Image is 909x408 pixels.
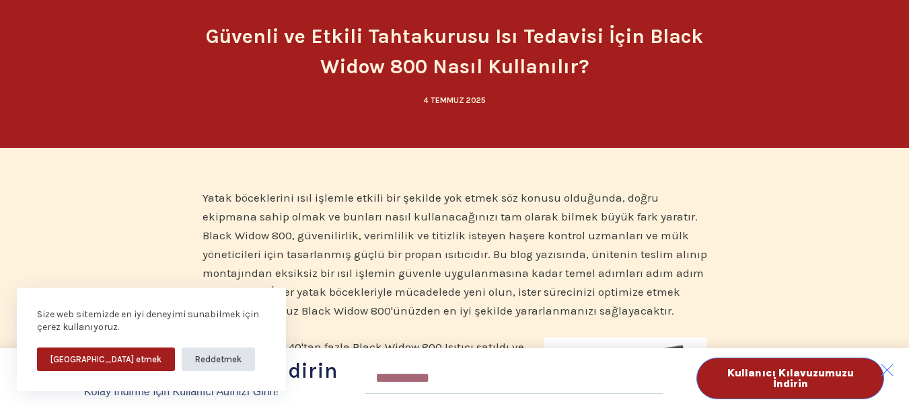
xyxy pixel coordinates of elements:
font: Size web sitemizde en iyi deneyimi sunabilmek için çerez kullanıyoruz. [37,309,259,333]
button: Reddetmek [182,348,255,371]
button: [GEOGRAPHIC_DATA] etmek [37,348,175,371]
font: [GEOGRAPHIC_DATA] etmek [50,354,161,364]
font: Reddetmek [195,354,242,364]
button: Open LiveChat chat widget [11,5,51,46]
button: Kullanıcı Kılavuzumuzu İndirin [696,358,884,399]
font: Kullanıcı Kılavuzumuzu İndirin [727,366,854,390]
